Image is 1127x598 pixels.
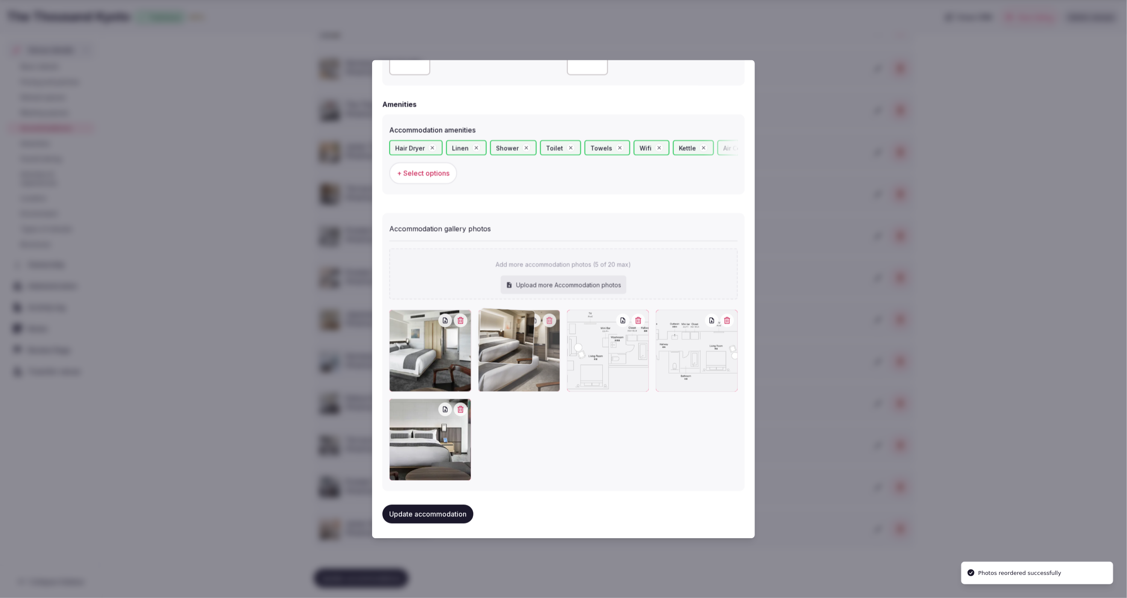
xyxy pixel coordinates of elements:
div: The Thousand Kyoto-Deluxe Double-4.png [656,309,738,392]
div: The Thousand Kyoto-Deluxe Double-1.png [389,309,471,392]
div: The Thousand Kyoto-Deluxe Double-5.png [567,309,649,392]
span: + Select options [397,168,449,178]
h2: Amenities [382,99,417,109]
button: + Select options [389,162,457,184]
div: Shower [490,140,537,156]
div: Upload more Accommodation photos [501,275,626,294]
label: Accommodation amenities [389,127,738,133]
button: Update accommodation [382,504,473,523]
p: Add more accommodation photos (5 of 20 max) [496,260,631,269]
div: Air Conditioning [717,140,789,156]
div: Towels [584,140,630,156]
div: Kettle [673,140,714,156]
div: Accommodation gallery photos [389,220,738,233]
div: Toilet [540,140,581,156]
div: The Thousand Kyoto-Deluxe Double-3.jpg [389,398,471,480]
div: The Thousand Kyoto-Deluxe Double-2.png [478,309,560,392]
div: Wifi [634,140,669,156]
div: Linen [446,140,487,156]
div: Hair Dryer [389,140,443,156]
